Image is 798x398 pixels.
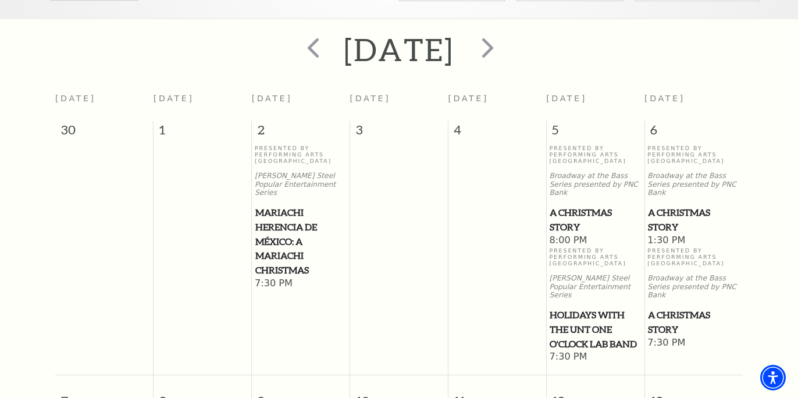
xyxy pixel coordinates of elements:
span: A Christmas Story [550,205,640,234]
span: A Christmas Story [648,205,739,234]
a: Mariachi Herencia de México: A Mariachi Christmas [255,205,347,278]
span: 1:30 PM [647,234,740,247]
p: Broadway at the Bass Series presented by PNC Bank [549,172,641,197]
p: Broadway at the Bass Series presented by PNC Bank [647,172,740,197]
p: Presented By Performing Arts [GEOGRAPHIC_DATA] [255,145,347,165]
p: Presented By Performing Arts [GEOGRAPHIC_DATA] [549,247,641,267]
a: A Christmas Story [647,205,740,234]
p: Broadway at the Bass Series presented by PNC Bank [647,274,740,300]
span: 4 [448,121,546,144]
span: [DATE] [55,94,96,103]
span: 7:30 PM [549,351,641,364]
span: [DATE] [448,94,489,103]
h2: [DATE] [344,31,454,68]
span: Mariachi Herencia de México: A Mariachi Christmas [255,205,346,278]
p: Presented By Performing Arts [GEOGRAPHIC_DATA] [647,247,740,267]
div: Accessibility Menu [760,365,786,390]
span: 1 [154,121,251,144]
span: [DATE] [154,94,194,103]
span: 3 [350,121,448,144]
span: 7:30 PM [647,337,740,350]
a: Holidays with the UNT One O'Clock Lab Band [549,308,641,351]
a: A Christmas Story [549,205,641,234]
span: [DATE] [546,94,587,103]
button: prev [290,29,333,70]
span: 5 [547,121,644,144]
p: Presented By Performing Arts [GEOGRAPHIC_DATA] [647,145,740,165]
span: 2 [252,121,350,144]
span: [DATE] [644,94,685,103]
span: 30 [55,121,153,144]
span: 7:30 PM [255,278,347,290]
span: 8:00 PM [549,234,641,247]
span: [DATE] [252,94,293,103]
span: 6 [645,121,743,144]
p: [PERSON_NAME] Steel Popular Entertainment Series [549,274,641,300]
p: Presented By Performing Arts [GEOGRAPHIC_DATA] [549,145,641,165]
span: Holidays with the UNT One O'Clock Lab Band [550,308,640,351]
span: A Christmas Story [648,308,739,336]
button: next [465,29,508,70]
span: [DATE] [350,94,391,103]
p: [PERSON_NAME] Steel Popular Entertainment Series [255,172,347,197]
a: A Christmas Story [647,308,740,336]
